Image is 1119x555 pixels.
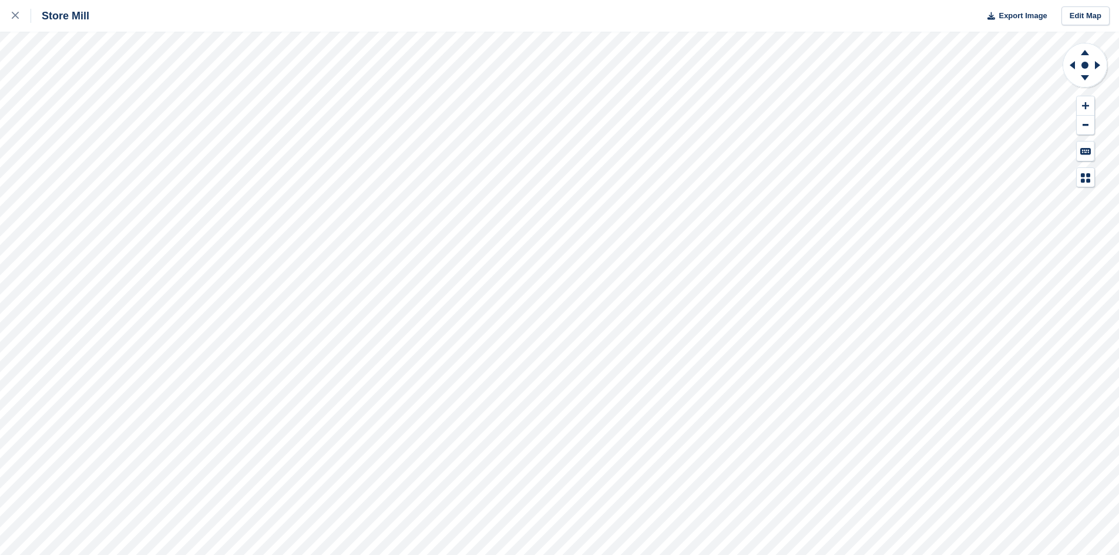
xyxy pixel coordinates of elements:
button: Zoom In [1077,96,1094,116]
span: Export Image [999,10,1047,22]
a: Edit Map [1061,6,1110,26]
button: Map Legend [1077,168,1094,187]
button: Zoom Out [1077,116,1094,135]
button: Keyboard Shortcuts [1077,142,1094,161]
div: Store Mill [31,9,89,23]
button: Export Image [980,6,1047,26]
